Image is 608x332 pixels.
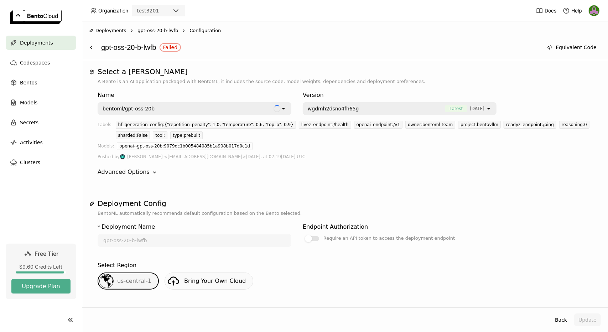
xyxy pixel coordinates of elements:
a: Activities [6,135,76,150]
input: name of deployment (autogenerated if blank) [98,235,291,246]
button: Update [574,313,601,326]
h1: Deployment Config [98,199,592,208]
div: tool: [153,131,167,139]
span: Models [20,98,37,107]
h1: Select a [PERSON_NAME] [98,67,592,76]
span: Bring Your Own Cloud [184,277,246,284]
div: $9.60 Credits Left [11,264,71,270]
div: Advanced Options [98,168,592,176]
a: Models [6,95,76,110]
div: Name [98,91,291,99]
span: gpt-oss-20-b-lwfb [137,27,178,34]
span: Docs [545,7,556,14]
div: owner:bentoml-team [405,121,455,129]
svg: open [486,106,492,111]
p: BentoML automatically recommends default configuration based on the Bento selected. [98,210,592,217]
div: Labels: [98,121,113,142]
div: Version [303,91,497,99]
span: Deployments [20,38,53,47]
div: Pushed by [DATE], at 02:19[DATE] UTC [98,153,592,161]
span: [DATE] [470,105,484,112]
div: openai--gpt-oss-20b:9079dc1b005484085b1a908b017d0c1d [117,142,253,150]
div: Help [563,7,582,14]
svg: Right [181,28,187,33]
div: Advanced Options [98,168,150,176]
a: Secrets [6,115,76,130]
a: Bentos [6,76,76,90]
div: sharded:False [116,131,150,139]
div: openai_endpoint:/v1 [354,121,403,129]
img: logo [10,10,62,24]
div: Deployments [89,27,126,34]
a: Bring Your Own Cloud [165,273,253,290]
span: wgdmh2dsno4fh65g [308,105,359,112]
div: type:prebuilt [170,131,203,139]
input: Selected test3201. [160,7,161,15]
button: Upgrade Plan [11,279,71,294]
div: Models: [98,142,114,153]
a: Docs [536,7,556,14]
p: A Bento is an AI application packaged with BentoML, it includes the source code, model weights, d... [98,78,592,85]
img: Ravi Kant [589,5,599,16]
div: Failed [163,45,178,50]
svg: Right [129,28,135,33]
div: test3201 [137,7,159,14]
a: Free Tier$9.60 Credits LeftUpgrade Plan [6,244,76,299]
span: Bentos [20,78,37,87]
div: Require an API token to access the deployment endpoint [323,234,455,243]
img: Aaron Pham [120,154,125,159]
span: Deployments [95,27,126,34]
svg: Down [151,169,158,176]
div: readyz_endpoint:/ping [504,121,556,129]
span: Configuration [189,27,221,34]
span: Help [571,7,582,14]
button: Back [551,313,571,326]
button: Equivalent Code [543,41,601,54]
a: Clusters [6,155,76,170]
a: Deployments [6,36,76,50]
span: Clusters [20,158,40,167]
svg: open [281,106,286,111]
div: Deployment Name [102,223,155,231]
div: hf_generation_config:{"repetition_penalty": 1.0, "temperature": 0.6, "top_p": 0.9} [116,121,296,129]
span: Organization [98,7,128,14]
div: project:bentovllm [458,121,501,129]
div: Select Region [98,261,136,270]
div: Endpoint Authorization [303,223,368,231]
nav: Breadcrumbs navigation [89,27,601,34]
span: Latest [445,105,467,112]
div: reasoning:0 [559,121,589,129]
span: Codespaces [20,58,50,67]
span: Activities [20,138,43,147]
span: us-central-1 [117,277,151,284]
div: us-central-1 [98,273,159,290]
div: bentoml/gpt-oss-20b [103,105,155,112]
span: Free Tier [35,250,59,257]
div: livez_endpoint:/health [299,121,351,129]
span: [PERSON_NAME] <[EMAIL_ADDRESS][DOMAIN_NAME]> [127,153,246,161]
div: gpt-oss-20-b-lwfb [101,41,539,54]
a: Codespaces [6,56,76,70]
span: Secrets [20,118,38,127]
